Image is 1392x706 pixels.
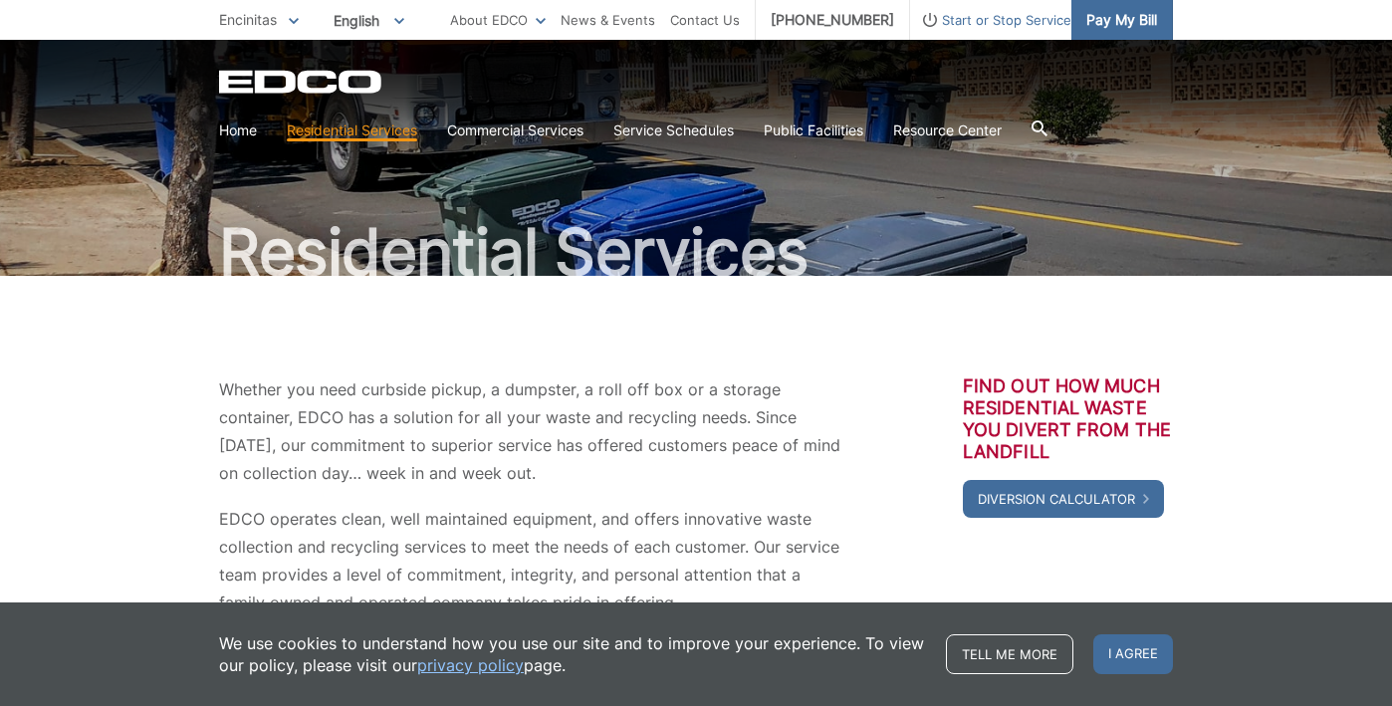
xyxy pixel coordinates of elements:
[764,119,863,141] a: Public Facilities
[219,632,926,676] p: We use cookies to understand how you use our site and to improve your experience. To view our pol...
[963,375,1173,463] h3: Find out how much residential waste you divert from the landfill
[219,375,842,487] p: Whether you need curbside pickup, a dumpster, a roll off box or a storage container, EDCO has a s...
[319,4,419,37] span: English
[447,119,583,141] a: Commercial Services
[219,70,384,94] a: EDCD logo. Return to the homepage.
[561,9,655,31] a: News & Events
[963,480,1164,518] a: Diversion Calculator
[287,119,417,141] a: Residential Services
[946,634,1073,674] a: Tell me more
[219,11,277,28] span: Encinitas
[219,505,842,616] p: EDCO operates clean, well maintained equipment, and offers innovative waste collection and recycl...
[893,119,1002,141] a: Resource Center
[613,119,734,141] a: Service Schedules
[450,9,546,31] a: About EDCO
[670,9,740,31] a: Contact Us
[1093,634,1173,674] span: I agree
[219,220,1173,284] h1: Residential Services
[1086,9,1157,31] span: Pay My Bill
[417,654,524,676] a: privacy policy
[219,119,257,141] a: Home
